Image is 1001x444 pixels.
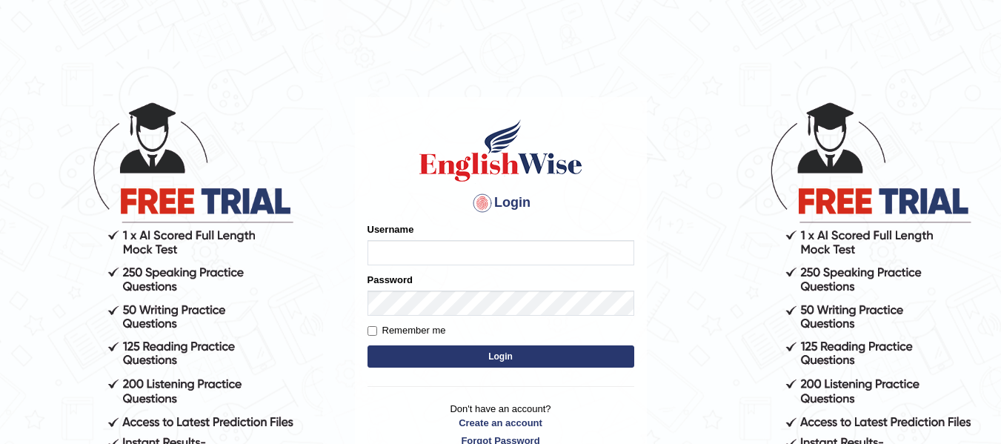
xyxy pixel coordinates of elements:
label: Username [368,222,414,236]
button: Login [368,345,634,368]
label: Remember me [368,323,446,338]
label: Password [368,273,413,287]
a: Create an account [368,416,634,430]
img: Logo of English Wise sign in for intelligent practice with AI [416,117,585,184]
input: Remember me [368,326,377,336]
h4: Login [368,191,634,215]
